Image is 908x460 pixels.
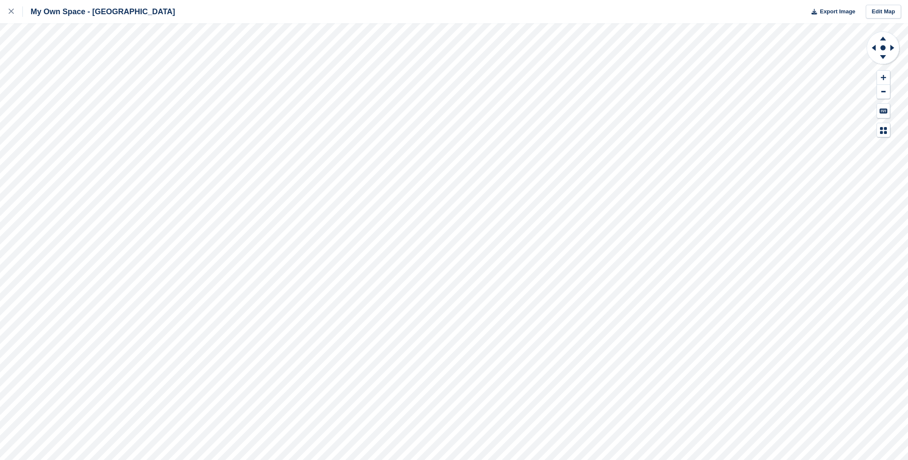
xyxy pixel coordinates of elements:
button: Map Legend [877,123,890,137]
span: Export Image [820,7,855,16]
button: Zoom Out [877,85,890,99]
a: Edit Map [866,5,901,19]
button: Keyboard Shortcuts [877,104,890,118]
div: My Own Space - [GEOGRAPHIC_DATA] [23,6,175,17]
button: Export Image [806,5,855,19]
button: Zoom In [877,71,890,85]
